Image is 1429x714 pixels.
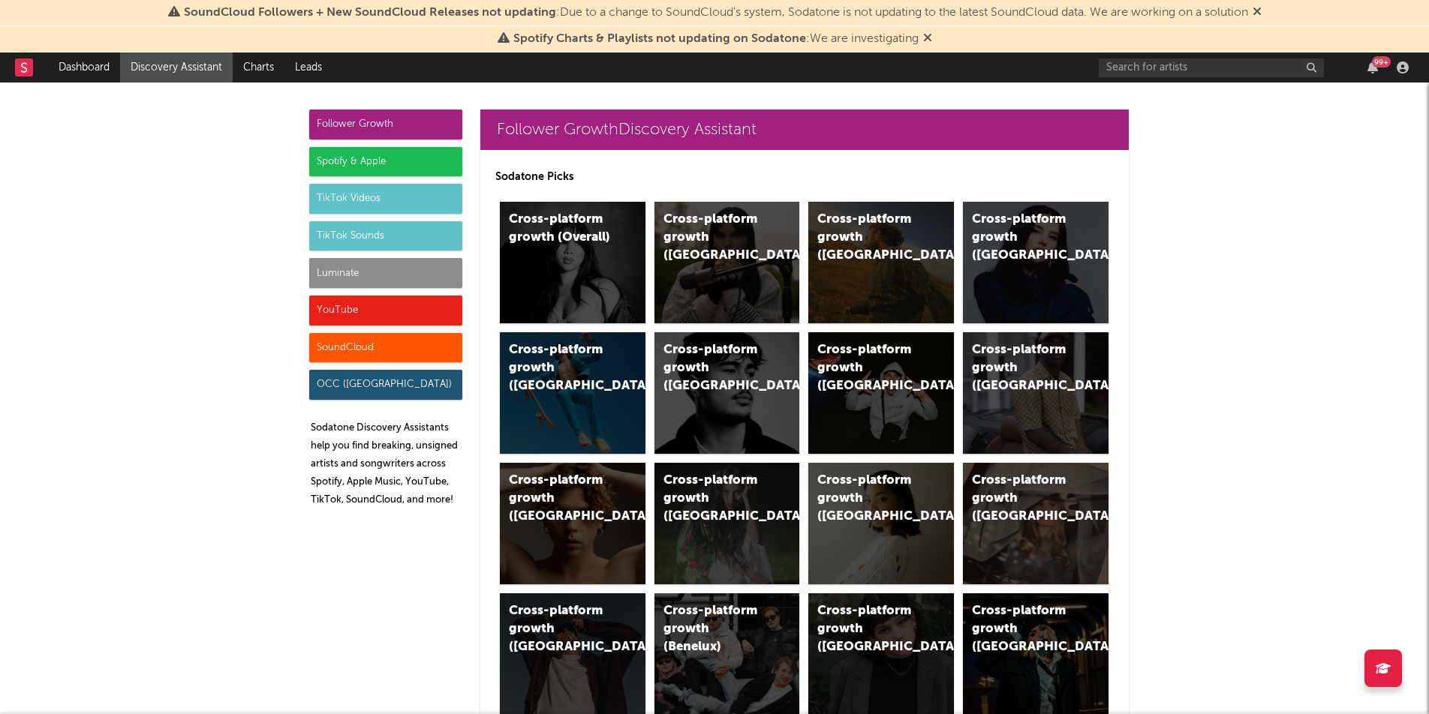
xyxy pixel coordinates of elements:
[284,52,332,82] a: Leads
[513,33,806,45] span: Spotify Charts & Playlists not updating on Sodatone
[963,202,1109,323] a: Cross-platform growth ([GEOGRAPHIC_DATA])
[509,341,611,395] div: Cross-platform growth ([GEOGRAPHIC_DATA])
[963,332,1109,454] a: Cross-platform growth ([GEOGRAPHIC_DATA])
[500,202,645,323] a: Cross-platform growth (Overall)
[663,472,766,526] div: Cross-platform growth ([GEOGRAPHIC_DATA])
[923,33,932,45] span: Dismiss
[309,109,462,139] div: Follower Growth
[654,463,800,584] a: Cross-platform growth ([GEOGRAPHIC_DATA])
[509,211,611,247] div: Cross-platform growth (Overall)
[309,221,462,251] div: TikTok Sounds
[808,463,954,584] a: Cross-platform growth ([GEOGRAPHIC_DATA])
[808,202,954,323] a: Cross-platform growth ([GEOGRAPHIC_DATA])
[663,602,766,656] div: Cross-platform growth (Benelux)
[808,332,954,454] a: Cross-platform growth ([GEOGRAPHIC_DATA]/GSA)
[1099,58,1324,77] input: Search for artists
[120,52,233,82] a: Discovery Assistant
[513,33,919,45] span: : We are investigating
[309,184,462,214] div: TikTok Videos
[495,168,1114,186] p: Sodatone Picks
[184,7,556,19] span: SoundCloud Followers + New SoundCloud Releases not updating
[309,295,462,325] div: YouTube
[1372,56,1391,67] div: 99 +
[309,258,462,288] div: Luminate
[972,341,1074,395] div: Cross-platform growth ([GEOGRAPHIC_DATA])
[817,211,919,265] div: Cross-platform growth ([GEOGRAPHIC_DATA])
[1253,7,1262,19] span: Dismiss
[663,211,766,265] div: Cross-platform growth ([GEOGRAPHIC_DATA])
[654,332,800,454] a: Cross-platform growth ([GEOGRAPHIC_DATA])
[184,7,1248,19] span: : Due to a change to SoundCloud's system, Sodatone is not updating to the latest SoundCloud data....
[48,52,120,82] a: Dashboard
[309,333,462,363] div: SoundCloud
[311,419,462,509] p: Sodatone Discovery Assistants help you find breaking, unsigned artists and songwriters across Spo...
[1367,61,1378,73] button: 99+
[480,109,1129,150] a: Follower GrowthDiscovery Assistant
[972,211,1074,265] div: Cross-platform growth ([GEOGRAPHIC_DATA])
[309,147,462,177] div: Spotify & Apple
[500,463,645,584] a: Cross-platform growth ([GEOGRAPHIC_DATA])
[663,341,766,395] div: Cross-platform growth ([GEOGRAPHIC_DATA])
[509,602,611,656] div: Cross-platform growth ([GEOGRAPHIC_DATA])
[817,602,919,656] div: Cross-platform growth ([GEOGRAPHIC_DATA])
[963,463,1109,584] a: Cross-platform growth ([GEOGRAPHIC_DATA])
[817,341,919,395] div: Cross-platform growth ([GEOGRAPHIC_DATA]/GSA)
[972,472,1074,526] div: Cross-platform growth ([GEOGRAPHIC_DATA])
[309,370,462,400] div: OCC ([GEOGRAPHIC_DATA])
[500,332,645,454] a: Cross-platform growth ([GEOGRAPHIC_DATA])
[509,472,611,526] div: Cross-platform growth ([GEOGRAPHIC_DATA])
[233,52,284,82] a: Charts
[654,202,800,323] a: Cross-platform growth ([GEOGRAPHIC_DATA])
[972,602,1074,656] div: Cross-platform growth ([GEOGRAPHIC_DATA])
[817,472,919,526] div: Cross-platform growth ([GEOGRAPHIC_DATA])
